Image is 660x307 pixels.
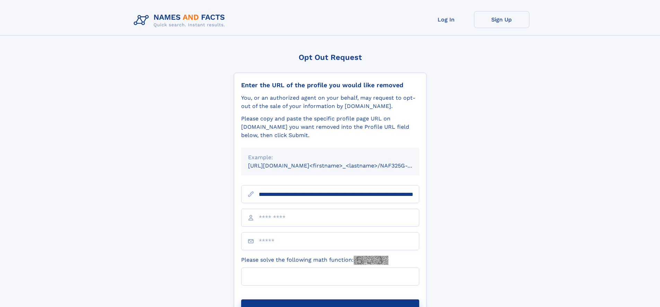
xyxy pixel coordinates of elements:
[248,153,412,162] div: Example:
[241,256,388,265] label: Please solve the following math function:
[248,162,432,169] small: [URL][DOMAIN_NAME]<firstname>_<lastname>/NAF325G-xxxxxxxx
[241,115,419,139] div: Please copy and paste the specific profile page URL on [DOMAIN_NAME] you want removed into the Pr...
[131,11,231,30] img: Logo Names and Facts
[474,11,529,28] a: Sign Up
[234,53,426,62] div: Opt Out Request
[241,94,419,110] div: You, or an authorized agent on your behalf, may request to opt-out of the sale of your informatio...
[419,11,474,28] a: Log In
[241,81,419,89] div: Enter the URL of the profile you would like removed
